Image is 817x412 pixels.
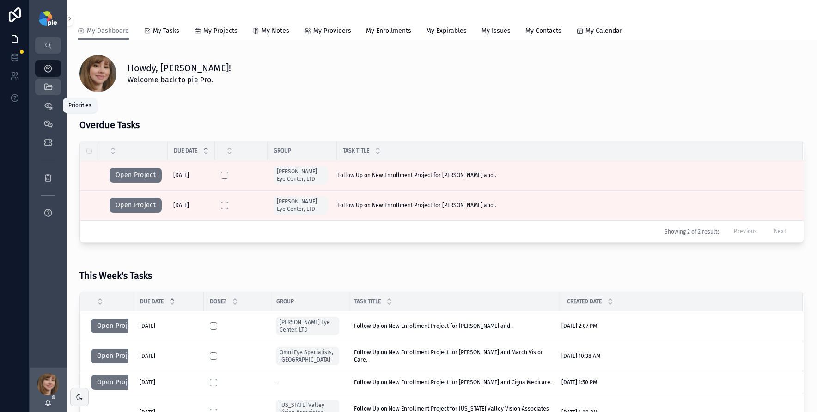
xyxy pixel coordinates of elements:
[313,26,351,36] span: My Providers
[277,168,324,183] span: [PERSON_NAME] Eye Center, LTD
[144,23,179,41] a: My Tasks
[252,23,289,41] a: My Notes
[194,23,238,41] a: My Projects
[110,168,162,183] button: Open Project
[273,166,328,184] a: [PERSON_NAME] Eye Center, LTD
[482,26,511,36] span: My Issues
[354,379,552,386] span: Follow Up on New Enrollment Project for [PERSON_NAME] and Cigna Medicare.
[561,379,597,386] span: [DATE] 1:50 PM
[110,198,162,213] button: Open Project
[337,172,496,179] span: Follow Up on New Enrollment Project for [PERSON_NAME] and .
[337,202,496,209] span: Follow Up on New Enrollment Project for [PERSON_NAME] and .
[276,347,339,365] a: Omni Eye Specialists, [GEOGRAPHIC_DATA]
[482,23,511,41] a: My Issues
[366,26,411,36] span: My Enrollments
[561,352,600,360] span: [DATE] 10:38 AM
[91,349,143,363] button: Open Project
[426,26,467,36] span: My Expirables
[276,298,294,305] span: Group
[567,298,602,305] span: Created Date
[91,319,143,333] button: Open Project
[30,54,67,233] div: scrollable content
[273,196,328,215] a: [PERSON_NAME] Eye Center, LTD
[585,26,622,36] span: My Calendar
[91,353,143,359] a: Open Project
[561,322,597,330] span: [DATE] 2:07 PM
[366,23,411,41] a: My Enrollments
[525,23,561,41] a: My Contacts
[91,379,143,386] a: Open Project
[140,352,155,360] span: [DATE]
[354,349,555,363] span: Follow Up on New Enrollment Project for [PERSON_NAME] and March Vision Care.
[277,198,324,213] span: [PERSON_NAME] Eye Center, LTD
[174,147,197,154] span: Due Date
[354,298,381,305] span: Task Title
[91,323,143,329] a: Open Project
[68,102,91,109] div: Priorities
[576,23,622,41] a: My Calendar
[110,172,162,178] a: Open Project
[280,349,335,363] span: Omni Eye Specialists, [GEOGRAPHIC_DATA]
[39,11,57,26] img: App logo
[128,74,231,86] span: Welcome back to pie Pro.
[87,26,129,36] span: My Dashboard
[525,26,561,36] span: My Contacts
[78,23,129,40] a: My Dashboard
[110,202,162,209] a: Open Project
[153,26,179,36] span: My Tasks
[203,26,238,36] span: My Projects
[304,23,351,41] a: My Providers
[79,269,152,283] h3: This Week's Tasks
[276,317,339,335] a: [PERSON_NAME] Eye Center, LTD
[91,375,143,390] button: Open Project
[140,322,155,330] span: [DATE]
[426,23,467,41] a: My Expirables
[665,228,720,235] span: Showing 2 of 2 results
[140,298,164,305] span: Due Date
[274,147,291,154] span: Group
[210,298,226,305] span: Done?
[173,202,189,209] span: [DATE]
[79,118,140,132] h3: Overdue Tasks
[262,26,289,36] span: My Notes
[140,379,155,386] span: [DATE]
[343,147,369,154] span: Task Title
[173,172,189,179] span: [DATE]
[276,379,280,386] span: --
[354,322,513,330] span: Follow Up on New Enrollment Project for [PERSON_NAME] and .
[128,61,231,74] h1: Howdy, [PERSON_NAME]!
[280,319,335,333] span: [PERSON_NAME] Eye Center, LTD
